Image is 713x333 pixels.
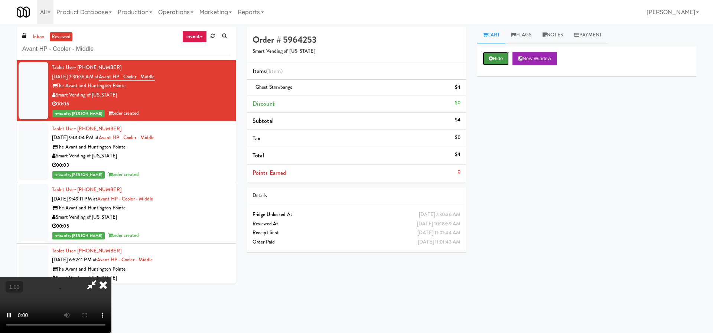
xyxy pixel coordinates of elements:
[52,110,105,117] span: reviewed by [PERSON_NAME]
[108,171,139,178] span: order created
[537,27,569,43] a: Notes
[512,52,557,65] button: New Window
[52,171,105,179] span: reviewed by [PERSON_NAME]
[182,30,207,42] a: recent
[253,169,286,177] span: Points Earned
[52,222,230,231] div: 00:05
[52,64,121,71] a: Tablet User· [PHONE_NUMBER]
[418,238,460,247] div: [DATE] 11:01:43 AM
[253,49,460,54] h5: Smart Vending of [US_STATE]
[455,83,460,92] div: $4
[75,247,121,254] span: · [PHONE_NUMBER]
[52,99,230,109] div: 00:06
[255,84,293,91] span: Ghost Strawbango
[52,274,230,283] div: Smart Vending of [US_STATE]
[253,238,460,247] div: Order Paid
[477,27,506,43] a: Cart
[455,115,460,125] div: $4
[419,210,460,219] div: [DATE] 7:30:36 AM
[108,232,139,239] span: order created
[50,32,73,42] a: reviewed
[52,81,230,91] div: The Avant and Huntington Pointe
[99,134,155,141] a: Avant HP - Cooler - Middle
[253,99,275,108] span: Discount
[75,186,121,193] span: · [PHONE_NUMBER]
[253,67,283,75] span: Items
[17,244,236,305] li: Tablet User· [PHONE_NUMBER][DATE] 6:52:11 PM atAvant HP - Cooler - MiddleThe Avant and Huntington...
[75,125,121,132] span: · [PHONE_NUMBER]
[52,125,121,132] a: Tablet User· [PHONE_NUMBER]
[52,91,230,100] div: Smart Vending of [US_STATE]
[52,256,97,263] span: [DATE] 6:52:11 PM at
[17,6,30,19] img: Micromart
[108,110,139,117] span: order created
[17,121,236,183] li: Tablet User· [PHONE_NUMBER][DATE] 9:01:04 PM atAvant HP - Cooler - MiddleThe Avant and Huntington...
[52,232,105,239] span: reviewed by [PERSON_NAME]
[52,247,121,254] a: Tablet User· [PHONE_NUMBER]
[270,67,281,75] ng-pluralize: item
[99,73,155,81] a: Avant HP - Cooler - Middle
[22,42,230,56] input: Search vision orders
[52,161,230,170] div: 00:03
[52,195,97,202] span: [DATE] 9:49:11 PM at
[417,228,460,238] div: [DATE] 11:01:44 AM
[266,67,283,75] span: (1 )
[455,98,460,108] div: $0
[253,219,460,229] div: Reviewed At
[569,27,608,43] a: Payment
[455,150,460,159] div: $4
[52,203,230,213] div: The Avant and Huntington Pointe
[52,134,99,141] span: [DATE] 9:01:04 PM at
[505,27,537,43] a: Flags
[483,52,509,65] button: Hide
[417,219,460,229] div: [DATE] 10:18:59 AM
[97,256,153,263] a: Avant HP - Cooler - Middle
[253,151,264,160] span: Total
[458,167,460,177] div: 0
[52,73,99,80] span: [DATE] 7:30:36 AM at
[253,35,460,45] h4: Order # 5964253
[97,195,153,202] a: Avant HP - Cooler - Middle
[455,133,460,142] div: $0
[17,60,236,121] li: Tablet User· [PHONE_NUMBER][DATE] 7:30:36 AM atAvant HP - Cooler - MiddleThe Avant and Huntington...
[253,134,260,143] span: Tax
[253,117,274,125] span: Subtotal
[253,228,460,238] div: Receipt Sent
[52,143,230,152] div: The Avant and Huntington Pointe
[31,32,46,42] a: inbox
[253,210,460,219] div: Fridge Unlocked At
[17,182,236,244] li: Tablet User· [PHONE_NUMBER][DATE] 9:49:11 PM atAvant HP - Cooler - MiddleThe Avant and Huntington...
[52,151,230,161] div: Smart Vending of [US_STATE]
[75,64,121,71] span: · [PHONE_NUMBER]
[52,213,230,222] div: Smart Vending of [US_STATE]
[52,265,230,274] div: The Avant and Huntington Pointe
[253,191,460,200] div: Details
[52,186,121,193] a: Tablet User· [PHONE_NUMBER]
